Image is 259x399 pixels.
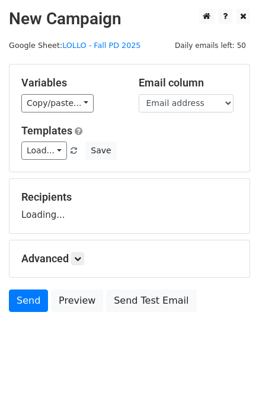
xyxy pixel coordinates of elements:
[171,39,250,52] span: Daily emails left: 50
[21,141,67,160] a: Load...
[106,289,196,312] a: Send Test Email
[21,191,238,221] div: Loading...
[62,41,140,50] a: LOLLO - Fall PD 2025
[9,9,250,29] h2: New Campaign
[21,76,121,89] h5: Variables
[9,289,48,312] a: Send
[9,41,140,50] small: Google Sheet:
[21,94,94,112] a: Copy/paste...
[21,252,238,265] h5: Advanced
[21,124,72,137] a: Templates
[171,41,250,50] a: Daily emails left: 50
[21,191,238,204] h5: Recipients
[85,141,116,160] button: Save
[139,76,238,89] h5: Email column
[51,289,103,312] a: Preview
